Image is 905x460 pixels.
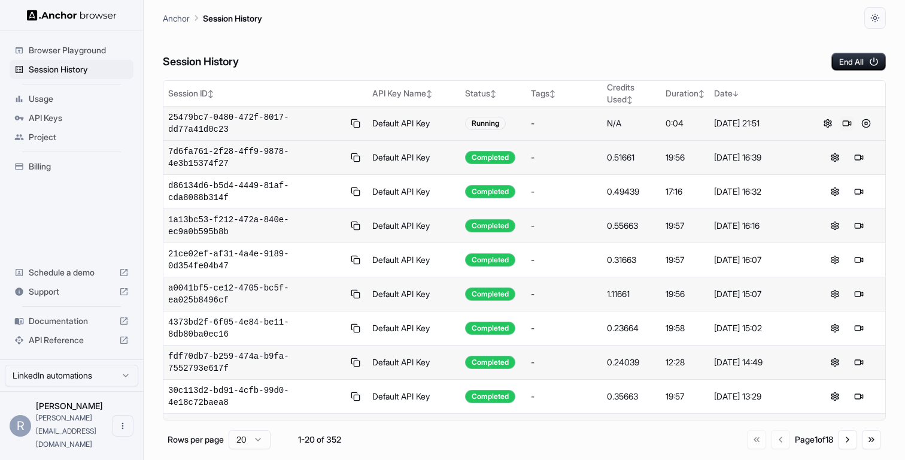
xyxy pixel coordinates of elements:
[168,385,344,408] span: 30c113d2-bd91-4cfb-99d0-4e18c72baea8
[290,434,350,446] div: 1-20 of 352
[666,322,704,334] div: 19:58
[10,108,133,128] div: API Keys
[465,151,515,164] div: Completed
[10,331,133,350] div: API Reference
[372,87,456,99] div: API Key Name
[465,87,521,99] div: Status
[607,117,657,129] div: N/A
[168,87,363,99] div: Session ID
[714,356,803,368] div: [DATE] 14:49
[714,254,803,266] div: [DATE] 16:07
[666,288,704,300] div: 19:56
[714,152,803,164] div: [DATE] 16:39
[10,60,133,79] div: Session History
[10,282,133,301] div: Support
[666,87,704,99] div: Duration
[10,157,133,176] div: Billing
[795,434,833,446] div: Page 1 of 18
[549,89,555,98] span: ↕
[368,380,461,414] td: Default API Key
[714,186,803,198] div: [DATE] 16:32
[168,316,344,340] span: 4373bd2f-6f05-4e84-be11-8db80ba0ec16
[607,220,657,232] div: 0.55663
[426,89,432,98] span: ↕
[465,390,515,403] div: Completed
[465,219,515,232] div: Completed
[531,152,597,164] div: -
[531,391,597,402] div: -
[10,311,133,331] div: Documentation
[29,315,114,327] span: Documentation
[163,12,190,25] p: Anchor
[29,161,129,172] span: Billing
[666,220,704,232] div: 19:57
[531,322,597,334] div: -
[666,391,704,402] div: 19:57
[666,186,704,198] div: 17:16
[465,117,506,130] div: Running
[465,322,515,335] div: Completed
[36,413,96,449] span: ron@sentra.io
[714,391,803,402] div: [DATE] 13:29
[714,117,803,129] div: [DATE] 21:51
[10,415,31,437] div: R
[168,146,344,170] span: 7d6fa761-2f28-4ff9-9878-4e3b15374f27
[168,248,344,272] span: 21ce02ef-af31-4a4e-9189-0d354fe04b47
[531,87,597,99] div: Tags
[465,253,515,267] div: Completed
[208,89,214,98] span: ↕
[531,117,597,129] div: -
[368,277,461,311] td: Default API Key
[607,186,657,198] div: 0.49439
[714,288,803,300] div: [DATE] 15:07
[531,254,597,266] div: -
[10,128,133,147] div: Project
[203,12,262,25] p: Session History
[29,44,129,56] span: Browser Playground
[607,391,657,402] div: 0.35663
[465,287,515,301] div: Completed
[607,254,657,266] div: 0.31663
[666,152,704,164] div: 19:56
[714,220,803,232] div: [DATE] 16:16
[831,53,886,71] button: End All
[699,89,704,98] span: ↕
[168,419,344,443] span: 7ddf6ac8-9e34-4631-81ce-e8a65a49b381
[465,185,515,198] div: Completed
[627,95,633,104] span: ↕
[368,209,461,243] td: Default API Key
[163,11,262,25] nav: breadcrumb
[29,63,129,75] span: Session History
[368,311,461,346] td: Default API Key
[168,282,344,306] span: a0041bf5-ce12-4705-bc5f-ea025b8496cf
[112,415,133,437] button: Open menu
[168,350,344,374] span: fdf70db7-b259-474a-b9fa-7552793e617f
[168,214,344,238] span: 1a13bc53-f212-472a-840e-ec9a0b595b8b
[607,152,657,164] div: 0.51661
[36,401,103,411] span: Ron Reiter
[168,111,344,135] span: 25479bc7-0480-472f-8017-dd77a41d0c23
[607,81,657,105] div: Credits Used
[10,89,133,108] div: Usage
[607,288,657,300] div: 1.11661
[607,322,657,334] div: 0.23664
[490,89,496,98] span: ↕
[368,175,461,209] td: Default API Key
[29,93,129,105] span: Usage
[368,107,461,141] td: Default API Key
[666,356,704,368] div: 12:28
[29,286,114,298] span: Support
[368,414,461,448] td: Default API Key
[666,254,704,266] div: 19:57
[10,263,133,282] div: Schedule a demo
[531,288,597,300] div: -
[163,53,239,71] h6: Session History
[531,220,597,232] div: -
[531,186,597,198] div: -
[465,356,515,369] div: Completed
[29,267,114,279] span: Schedule a demo
[168,434,224,446] p: Rows per page
[714,87,803,99] div: Date
[27,10,117,21] img: Anchor Logo
[10,41,133,60] div: Browser Playground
